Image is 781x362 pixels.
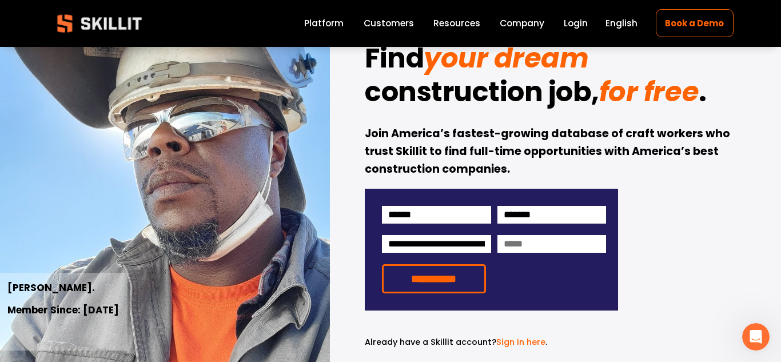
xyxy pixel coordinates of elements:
[433,17,480,30] span: Resources
[742,323,770,351] iframe: Intercom live chat
[365,39,424,77] strong: Find
[564,16,588,31] a: Login
[364,16,414,31] a: Customers
[699,73,707,111] strong: .
[47,6,152,41] img: Skillit
[7,303,119,317] strong: Member Since: [DATE]
[656,9,734,37] a: Book a Demo
[433,16,480,31] a: folder dropdown
[304,16,344,31] a: Platform
[500,16,544,31] a: Company
[7,281,95,295] strong: [PERSON_NAME].
[424,39,588,77] em: your dream
[605,17,637,30] span: English
[365,336,496,348] span: Already have a Skillit account?
[365,126,732,176] strong: Join America’s fastest-growing database of craft workers who trust Skillit to find full-time oppo...
[599,73,699,111] em: for free
[496,336,545,348] a: Sign in here
[365,73,599,111] strong: construction job,
[605,16,637,31] div: language picker
[365,336,618,349] p: .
